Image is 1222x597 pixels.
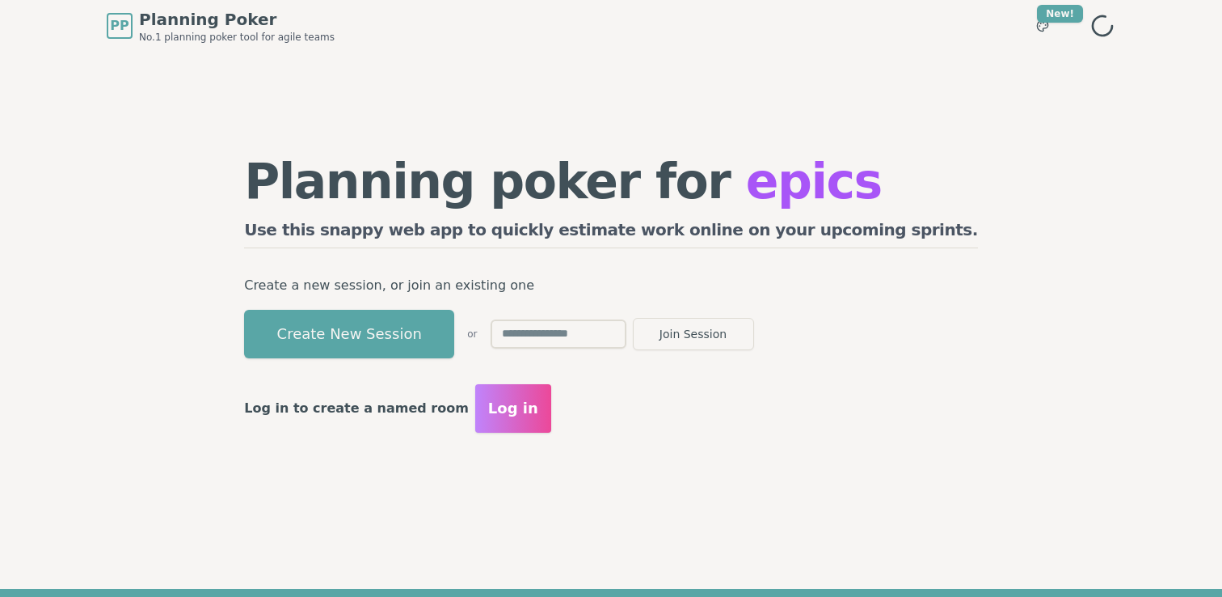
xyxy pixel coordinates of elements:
[244,157,978,205] h1: Planning poker for
[244,274,978,297] p: Create a new session, or join an existing one
[1037,5,1083,23] div: New!
[1028,11,1057,40] button: New!
[244,397,469,420] p: Log in to create a named room
[139,8,335,31] span: Planning Poker
[488,397,538,420] span: Log in
[475,384,551,433] button: Log in
[633,318,754,350] button: Join Session
[110,16,129,36] span: PP
[107,8,335,44] a: PPPlanning PokerNo.1 planning poker tool for agile teams
[244,218,978,248] h2: Use this snappy web app to quickly estimate work online on your upcoming sprints.
[139,31,335,44] span: No.1 planning poker tool for agile teams
[746,153,882,210] span: epics
[244,310,454,358] button: Create New Session
[467,328,477,341] span: or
